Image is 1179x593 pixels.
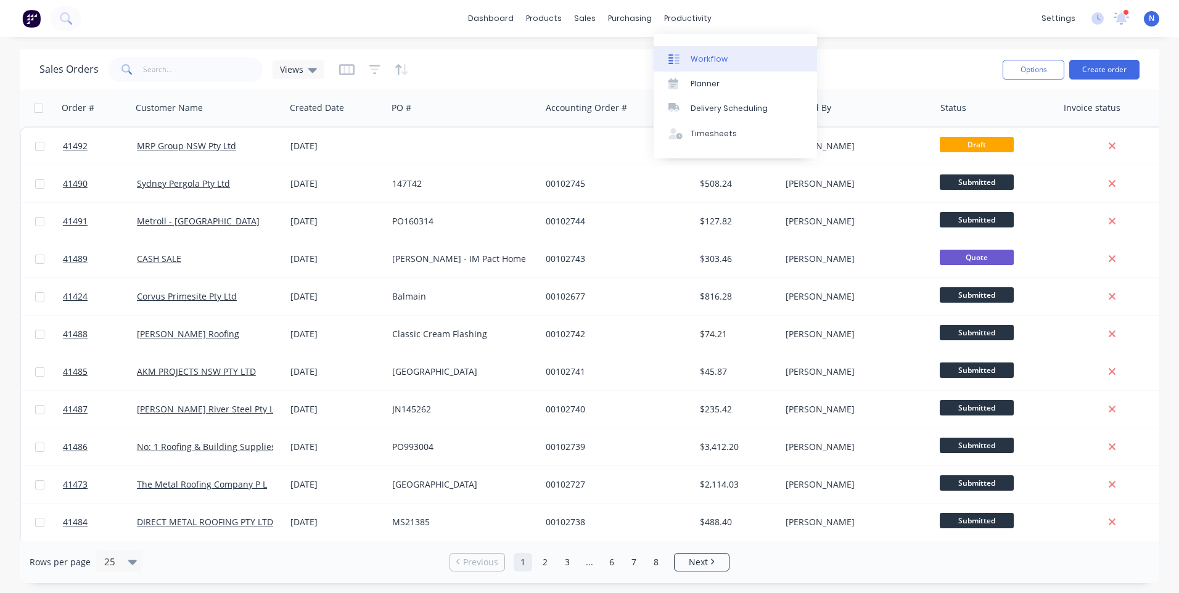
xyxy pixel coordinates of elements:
a: AKM PROJECTS NSW PTY LTD [137,366,256,377]
span: Submitted [940,438,1014,453]
div: [PERSON_NAME] [786,140,922,152]
span: Submitted [940,212,1014,227]
div: [GEOGRAPHIC_DATA] [392,366,529,378]
a: No: 1 Roofing & Building Supplies [137,441,276,452]
a: 41485 [63,353,137,390]
div: [PERSON_NAME] [786,290,922,303]
span: 41490 [63,178,88,190]
button: Create order [1069,60,1140,80]
a: Delivery Scheduling [654,96,817,121]
span: Quote [940,250,1014,265]
span: N [1149,13,1154,24]
div: Workflow [691,54,728,65]
div: PO993004 [392,441,529,453]
div: MS21385 [392,516,529,528]
div: [GEOGRAPHIC_DATA] [392,478,529,491]
div: 00102744 [546,215,683,227]
a: Page 8 [647,553,665,571]
a: Workflow [654,46,817,71]
span: 41487 [63,403,88,415]
div: $2,114.03 [700,478,772,491]
div: Classic Cream Flashing [392,328,529,340]
span: Rows per page [30,556,91,568]
div: 00102741 [546,366,683,378]
a: Page 3 [558,553,577,571]
a: Corvus Primesite Pty Ltd [137,290,237,302]
div: [PERSON_NAME] [786,366,922,378]
span: 41485 [63,366,88,378]
div: Timesheets [691,128,737,139]
div: [PERSON_NAME] [786,403,922,415]
div: $508.24 [700,178,772,190]
a: 41491 [63,203,137,240]
a: CASH SALE [137,253,181,264]
div: 00102743 [546,253,683,265]
div: 00102740 [546,403,683,415]
div: Invoice status [1064,102,1120,114]
a: Sydney Pergola Pty Ltd [137,178,230,189]
a: 41486 [63,428,137,465]
div: Accounting Order # [546,102,627,114]
div: PO # [392,102,411,114]
div: $488.40 [700,516,772,528]
span: Next [689,556,708,568]
a: Page 1 is your current page [514,553,532,571]
div: [PERSON_NAME] [786,253,922,265]
div: products [520,9,568,28]
div: sales [568,9,602,28]
a: Page 7 [625,553,643,571]
a: [PERSON_NAME] Roofing [137,328,239,340]
div: 00102742 [546,328,683,340]
div: $816.28 [700,290,772,303]
span: Views [280,63,303,76]
div: [DATE] [290,516,382,528]
span: Submitted [940,325,1014,340]
div: Planner [691,78,720,89]
a: Previous page [450,556,504,568]
span: Submitted [940,362,1014,378]
div: Order # [62,102,94,114]
a: The Metal Roofing Company P L [137,478,267,490]
span: 41473 [63,478,88,491]
a: Next page [675,556,729,568]
span: 41491 [63,215,88,227]
a: Jump forward [580,553,599,571]
a: 41492 [63,128,137,165]
div: [DATE] [290,253,382,265]
div: [PERSON_NAME] [786,441,922,453]
div: $235.42 [700,403,772,415]
div: [DATE] [290,366,382,378]
ul: Pagination [445,553,734,571]
span: Submitted [940,400,1014,415]
span: Previous [463,556,498,568]
a: Timesheets [654,121,817,146]
div: Status [940,102,966,114]
div: [PERSON_NAME] [786,328,922,340]
div: [DATE] [290,140,382,152]
h1: Sales Orders [39,63,99,75]
span: Submitted [940,475,1014,491]
div: settings [1035,9,1082,28]
div: $3,412.20 [700,441,772,453]
div: [DATE] [290,290,382,303]
div: 00102677 [546,290,683,303]
div: [DATE] [290,478,382,491]
div: 147T42 [392,178,529,190]
a: 41487 [63,391,137,428]
div: $45.87 [700,366,772,378]
span: Draft [940,137,1014,152]
div: 00102739 [546,441,683,453]
a: DIRECT METAL ROOFING PTY LTD [137,516,273,528]
div: $74.21 [700,328,772,340]
span: Submitted [940,174,1014,190]
a: Page 6 [602,553,621,571]
div: Balmain [392,290,529,303]
a: 41489 [63,240,137,277]
div: [PERSON_NAME] [786,215,922,227]
a: MRP Group NSW Pty Ltd [137,140,236,152]
a: 41490 [63,165,137,202]
span: Submitted [940,513,1014,528]
span: 41492 [63,140,88,152]
span: 41489 [63,253,88,265]
div: [DATE] [290,403,382,415]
